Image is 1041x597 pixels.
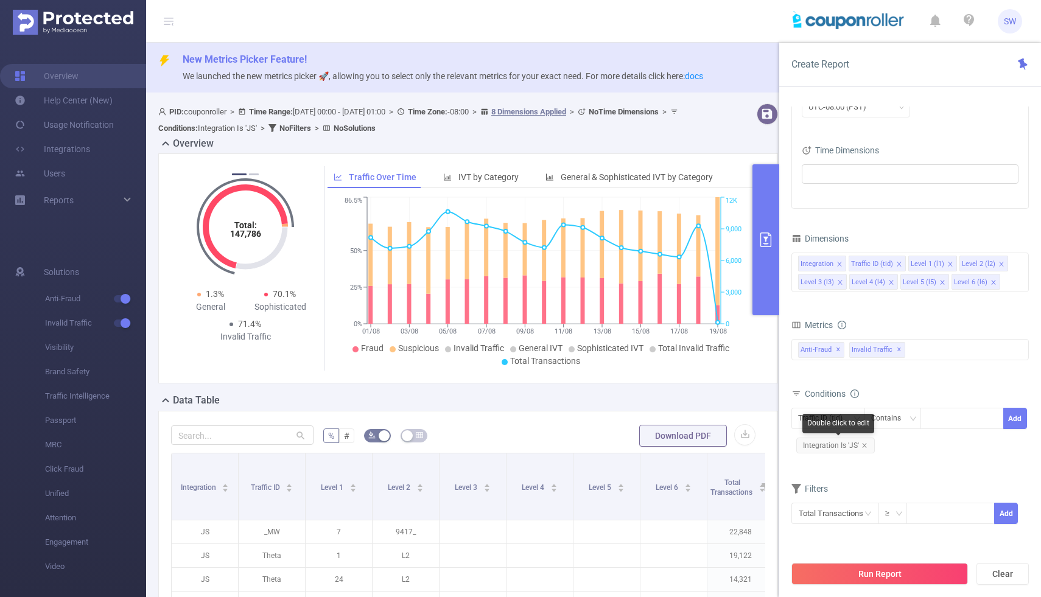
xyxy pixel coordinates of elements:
span: Traffic Over Time [349,172,416,182]
b: Time Range: [249,107,293,116]
span: Sophisticated IVT [577,343,643,353]
li: Level 5 (l5) [900,274,949,290]
tspan: 86.5% [345,197,362,205]
div: Contains [871,408,910,428]
div: Invalid Traffic [211,330,280,343]
span: Attention [45,506,146,530]
div: Sort [550,482,558,489]
span: > [566,107,578,116]
a: Reports [44,188,74,212]
i: icon: close [939,279,945,287]
span: Level 1 [321,483,345,492]
i: icon: user [158,108,169,116]
span: Solutions [44,260,79,284]
span: We launched the new metrics picker 🚀, allowing you to select only the relevant metrics for your e... [183,71,703,81]
tspan: 13/08 [594,327,611,335]
span: 71.4% [238,319,261,329]
span: Integration Is 'JS' [796,438,875,453]
li: Integration [798,256,846,271]
h2: Data Table [173,393,220,408]
tspan: 01/08 [362,327,380,335]
span: > [257,124,268,133]
button: Run Report [791,563,968,585]
a: Usage Notification [15,113,114,137]
span: Level 3 [455,483,479,492]
span: Invalid Traffic [454,343,504,353]
i: icon: caret-down [483,487,490,491]
p: Theta [239,544,305,567]
span: couponroller [DATE] 00:00 - [DATE] 01:00 -08:00 [158,107,681,133]
u: 8 Dimensions Applied [491,107,566,116]
span: Total Transactions [510,356,580,366]
b: No Time Dimensions [589,107,659,116]
a: Users [15,161,65,186]
i: icon: caret-up [617,482,624,486]
i: icon: bar-chart [545,173,554,181]
span: Click Fraud [45,457,146,481]
div: Traffic ID (tid) [798,408,851,428]
i: icon: caret-down [286,487,293,491]
p: 22,848 [707,520,774,543]
i: icon: info-circle [838,321,846,329]
tspan: 12K [726,197,737,205]
tspan: 17/08 [670,327,688,335]
span: Level 2 [388,483,412,492]
div: Double click to edit [802,414,874,433]
i: icon: down [898,103,905,112]
span: Level 5 [589,483,613,492]
div: Sort [222,482,229,489]
p: 14,321 [707,568,774,591]
button: 2 [249,173,259,175]
div: Level 2 (l2) [962,256,995,272]
div: Sort [483,482,491,489]
li: Level 3 (l3) [798,274,847,290]
p: Theta [239,568,305,591]
li: Level 6 (l6) [952,274,1000,290]
div: General [176,301,245,313]
span: Level 4 [522,483,546,492]
i: icon: thunderbolt [158,55,170,67]
b: Time Zone: [408,107,447,116]
span: Metrics [791,320,833,330]
span: Video [45,554,146,579]
tspan: 50% [350,247,362,255]
h2: Overview [173,136,214,151]
span: Level 6 [656,483,680,492]
div: Level 1 (l1) [911,256,944,272]
b: PID: [169,107,184,116]
span: > [659,107,670,116]
span: Visibility [45,335,146,360]
p: 1 [306,544,372,567]
i: icon: close [836,261,843,268]
div: Sort [617,482,625,489]
a: Help Center (New) [15,88,113,113]
li: Traffic ID (tid) [849,256,906,271]
span: Time Dimensions [802,145,879,155]
span: Total Invalid Traffic [658,343,729,353]
tspan: 07/08 [478,327,496,335]
div: ≥ [885,503,898,523]
div: UTC-08:00 (PST) [808,97,875,117]
i: icon: caret-up [349,482,356,486]
span: Anti-Fraud [45,287,146,311]
button: Add [1003,408,1027,429]
button: Add [994,503,1018,524]
i: icon: close [896,261,902,268]
i: icon: close [888,279,894,287]
p: 24 [306,568,372,591]
tspan: 0 [726,320,729,328]
span: > [226,107,238,116]
div: Sort [684,482,692,489]
button: Download PDF [639,425,727,447]
span: ✕ [836,343,841,357]
i: icon: caret-down [349,487,356,491]
span: General IVT [519,343,563,353]
div: Sort [286,482,293,489]
i: icon: caret-up [286,482,293,486]
span: Conditions [805,389,859,399]
i: icon: table [416,431,423,439]
span: Invalid Traffic [45,311,146,335]
div: Level 6 (l6) [954,274,987,290]
i: icon: caret-up [550,482,557,486]
i: icon: info-circle [850,389,859,398]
